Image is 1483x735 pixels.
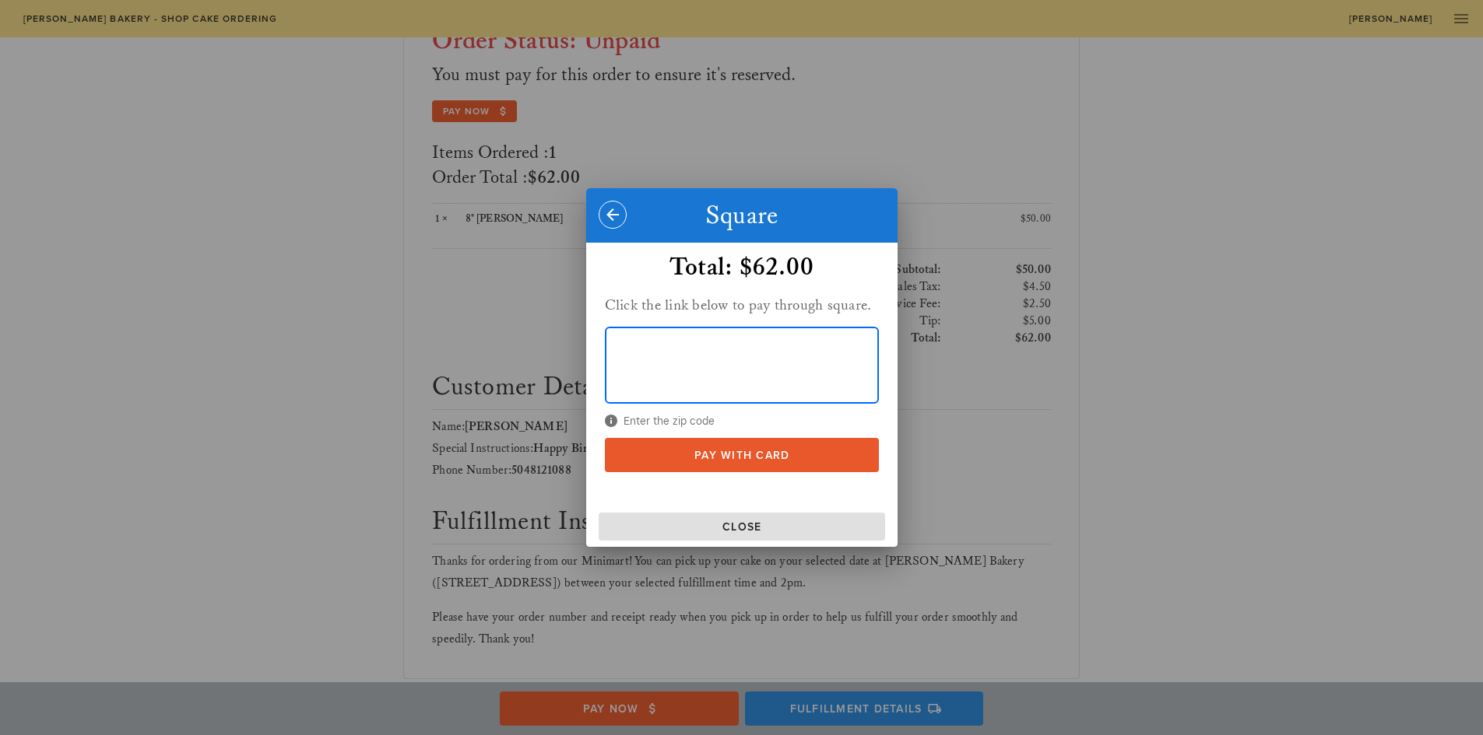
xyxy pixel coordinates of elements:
[605,292,879,317] h2: Click the link below to pay through square.
[620,449,863,462] span: Pay With Card
[599,513,885,541] button: Close
[605,412,879,429] span: Enter the zip code
[606,327,878,403] iframe: Secure Credit Card Form
[605,252,879,283] div: Total: $62.00
[605,520,879,534] span: Close
[605,438,879,472] button: Pay With Card
[705,200,778,232] span: Square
